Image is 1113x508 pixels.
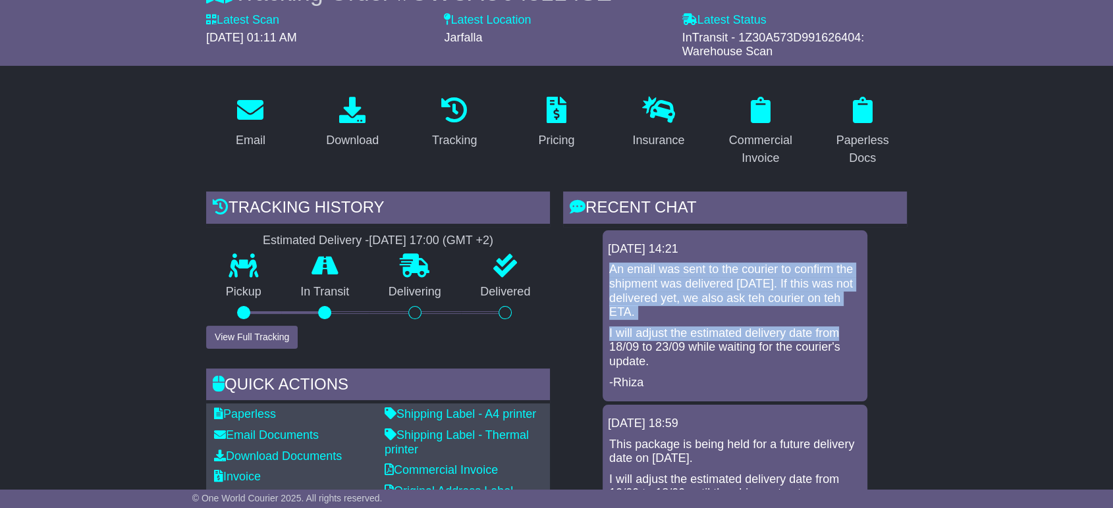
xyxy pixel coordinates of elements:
[609,263,861,319] p: An email was sent to the courier to confirm the shipment was delivered [DATE]. If this was not de...
[609,326,861,369] p: I will adjust the estimated delivery date from 18/09 to 23/09 while waiting for the courier's upd...
[236,132,265,149] div: Email
[385,484,513,497] a: Original Address Label
[632,132,684,149] div: Insurance
[206,285,281,299] p: Pickup
[214,470,261,483] a: Invoice
[563,191,907,227] div: RECENT CHAT
[206,234,550,248] div: Estimated Delivery -
[385,407,536,420] a: Shipping Label - A4 printer
[608,417,862,431] div: [DATE] 18:59
[326,132,379,149] div: Download
[538,132,574,149] div: Pricing
[206,368,550,404] div: Quick Actions
[206,326,298,349] button: View Full Tracking
[682,13,767,28] label: Latest Status
[206,31,297,44] span: [DATE] 01:11 AM
[716,92,805,172] a: Commercial Invoice
[281,285,369,299] p: In Transit
[423,92,485,154] a: Tracking
[192,493,383,503] span: © One World Courier 2025. All rights reserved.
[624,92,693,154] a: Insurance
[369,234,493,248] div: [DATE] 17:00 (GMT +2)
[385,463,498,476] a: Commercial Invoice
[317,92,387,154] a: Download
[461,285,551,299] p: Delivered
[214,407,276,420] a: Paperless
[385,428,529,456] a: Shipping Label - Thermal printer
[444,31,482,44] span: Jarfalla
[724,132,796,167] div: Commercial Invoice
[608,242,862,257] div: [DATE] 14:21
[818,92,907,172] a: Paperless Docs
[432,132,477,149] div: Tracking
[444,13,531,28] label: Latest Location
[214,449,342,463] a: Download Documents
[682,31,865,59] span: InTransit - 1Z30A573D991626404: Warehouse Scan
[369,285,461,299] p: Delivering
[214,428,319,442] a: Email Documents
[609,376,861,390] p: -Rhiza
[206,191,550,227] div: Tracking history
[227,92,274,154] a: Email
[206,13,279,28] label: Latest Scan
[827,132,898,167] div: Paperless Docs
[529,92,583,154] a: Pricing
[609,438,861,466] p: This package is being held for a future delivery date on [DATE].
